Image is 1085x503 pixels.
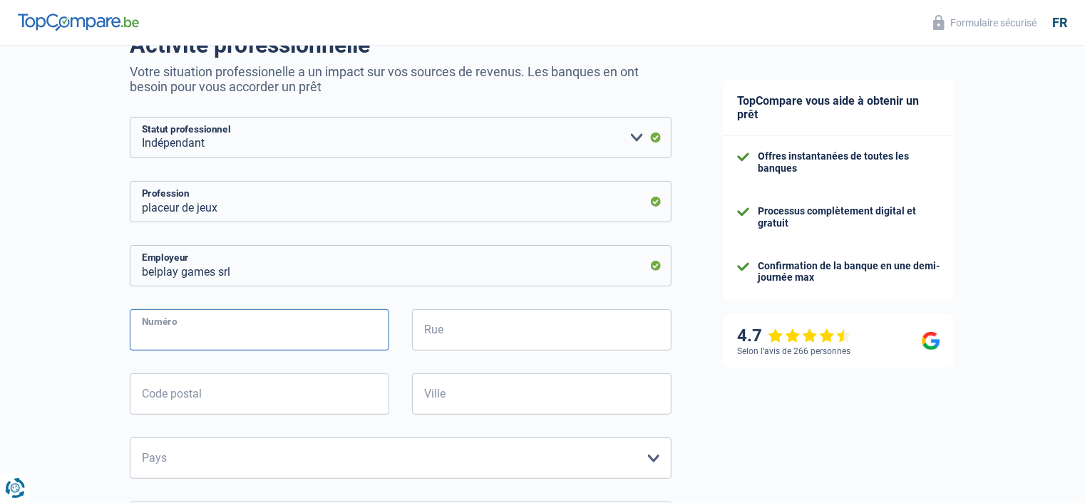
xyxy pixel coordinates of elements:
div: fr [1052,15,1067,31]
div: Processus complètement digital et gratuit [758,205,940,229]
p: Votre situation professionelle a un impact sur vos sources de revenus. Les banques en ont besoin ... [130,64,672,94]
div: Offres instantanées de toutes les banques [758,150,940,175]
div: Confirmation de la banque en une demi-journée max [758,260,940,284]
div: Selon l’avis de 266 personnes [737,346,850,356]
img: TopCompare Logo [18,14,139,31]
div: TopCompare vous aide à obtenir un prêt [723,80,955,136]
button: Formulaire sécurisé [925,11,1045,34]
div: 4.7 [737,326,852,346]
